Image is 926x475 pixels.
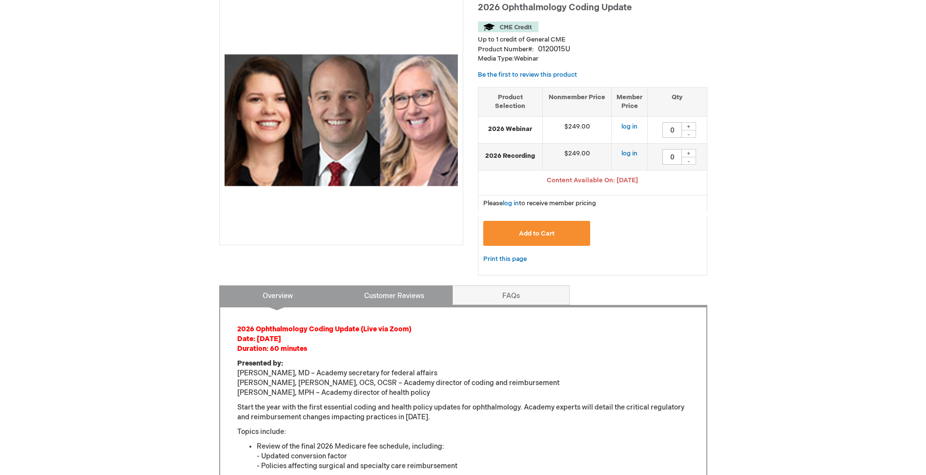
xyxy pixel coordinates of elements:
p: Webinar [478,54,707,64]
img: 2026 Ophthalmology Coding Update [225,3,458,237]
span: Please to receive member pricing [483,199,596,207]
span: 2026 Ophthalmology Coding Update [478,2,632,13]
img: CME Credit [478,22,538,32]
td: $249.00 [543,143,612,170]
th: Nonmember Price [543,87,612,116]
a: log in [621,123,638,130]
p: Start the year with the first essential coding and health policy updates for ophthalmology. Acade... [237,403,689,422]
button: Add to Cart [483,221,591,246]
span: Content Available On: [DATE] [547,176,638,184]
a: Customer Reviews [336,285,453,305]
a: Overview [219,285,336,305]
strong: Media Type: [478,55,514,63]
div: - [681,157,696,165]
p: [PERSON_NAME], MD – Academy secretary for federal affairs [PERSON_NAME], [PERSON_NAME], OCS, OCSR... [237,359,689,398]
strong: Product Number [478,45,534,53]
a: FAQs [453,285,570,305]
th: Product Selection [478,87,543,116]
td: $249.00 [543,116,612,143]
li: Review of the final 2026 Medicare fee schedule, including: - Updated conversion factor - Policies... [257,442,689,471]
input: Qty [662,122,682,138]
div: + [681,149,696,157]
div: 0120015U [538,44,570,54]
div: + [681,122,696,130]
strong: Presented by: [237,359,283,367]
th: Member Price [612,87,648,116]
li: Up to 1 credit of General CME [478,35,707,44]
span: Add to Cart [519,230,555,237]
p: Topics include: [237,427,689,437]
a: log in [503,199,519,207]
a: log in [621,150,638,157]
a: Print this page [483,253,527,265]
strong: 2026 Recording [483,151,538,161]
font: 2026 Ophthalmology Coding Update (Live via Zoom) Date: [DATE] Duration: 60 minutes [237,325,412,353]
strong: 2026 Webinar [483,125,538,134]
th: Qty [648,87,707,116]
div: - [681,130,696,138]
input: Qty [662,149,682,165]
a: Be the first to review this product [478,71,577,79]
